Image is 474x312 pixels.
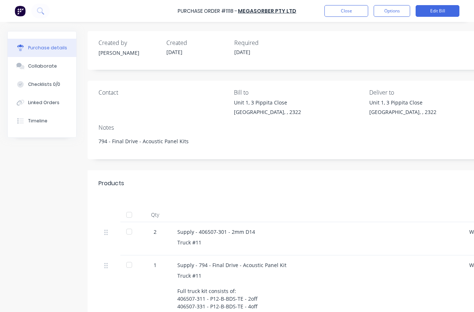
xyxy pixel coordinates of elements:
div: Checklists 0/0 [28,81,60,88]
div: Purchase details [28,45,67,51]
button: Close [324,5,368,17]
div: Products [99,179,124,188]
div: [GEOGRAPHIC_DATA], , 2322 [234,108,301,116]
button: Checklists 0/0 [8,75,76,94]
div: Unit 1, 3 Pippita Close [369,99,436,106]
a: Megasorber Pty Ltd [238,7,296,15]
button: Timeline [8,112,76,130]
button: Options [374,5,410,17]
div: Collaborate [28,63,57,69]
div: Created [166,38,228,47]
button: Collaborate [8,57,76,75]
div: Truck #11 [177,239,458,246]
div: Linked Orders [28,99,59,106]
div: Qty [139,208,172,222]
button: Linked Orders [8,94,76,112]
div: Created by [99,38,161,47]
div: Bill to [234,88,364,97]
div: 2 [144,228,166,236]
div: Unit 1, 3 Pippita Close [234,99,301,106]
div: [PERSON_NAME] [99,49,161,57]
div: Required [234,38,296,47]
div: Supply - 406507-301 - 2mm D14 [177,228,458,236]
button: Purchase details [8,39,76,57]
div: [GEOGRAPHIC_DATA], , 2322 [369,108,436,116]
img: Factory [15,5,26,16]
div: Purchase Order #1118 - [178,7,237,15]
div: Timeline [28,118,47,124]
div: Supply - 794 - Final Drive - Acoustic Panel Kit [177,261,458,269]
div: Contact [99,88,228,97]
div: 1 [144,261,166,269]
button: Edit Bill [416,5,459,17]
